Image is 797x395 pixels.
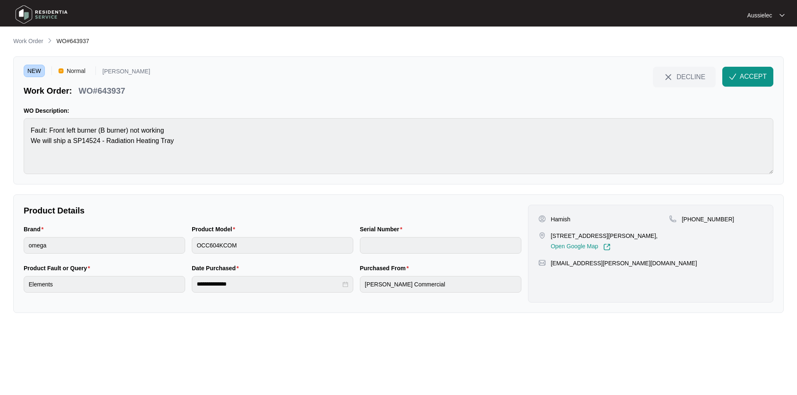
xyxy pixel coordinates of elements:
img: dropdown arrow [780,13,785,17]
img: Link-External [603,243,611,251]
input: Date Purchased [197,280,341,288]
p: Hamish [551,215,570,223]
span: WO#643937 [56,38,89,44]
input: Brand [24,237,185,254]
label: Serial Number [360,225,406,233]
label: Brand [24,225,47,233]
a: Work Order [12,37,45,46]
button: close-IconDECLINE [653,67,716,87]
img: Vercel Logo [59,68,64,73]
p: Product Details [24,205,521,216]
p: Aussielec [747,11,772,19]
img: map-pin [538,259,546,267]
a: Open Google Map [551,243,611,251]
p: [EMAIL_ADDRESS][PERSON_NAME][DOMAIN_NAME] [551,259,697,267]
label: Date Purchased [192,264,242,272]
button: check-IconACCEPT [722,67,773,87]
img: user-pin [538,215,546,223]
p: [PERSON_NAME] [103,68,150,77]
span: ACCEPT [740,72,767,82]
span: DECLINE [677,72,705,81]
label: Product Fault or Query [24,264,93,272]
input: Product Fault or Query [24,276,185,293]
p: Work Order: [24,85,72,97]
span: NEW [24,65,45,77]
img: residentia service logo [12,2,71,27]
label: Product Model [192,225,239,233]
img: map-pin [669,215,677,223]
span: Normal [64,65,89,77]
input: Serial Number [360,237,521,254]
img: check-Icon [729,73,736,80]
p: WO#643937 [78,85,125,97]
img: chevron-right [46,37,53,44]
input: Product Model [192,237,353,254]
textarea: Fault: Front left burner (B burner) not working We will ship a SP14524 - Radiation Heating Tray [24,118,773,174]
p: Work Order [13,37,43,45]
img: close-Icon [663,72,673,82]
img: map-pin [538,232,546,239]
p: [STREET_ADDRESS][PERSON_NAME], [551,232,658,240]
p: WO Description: [24,107,773,115]
input: Purchased From [360,276,521,293]
p: [PHONE_NUMBER] [682,215,734,223]
label: Purchased From [360,264,412,272]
